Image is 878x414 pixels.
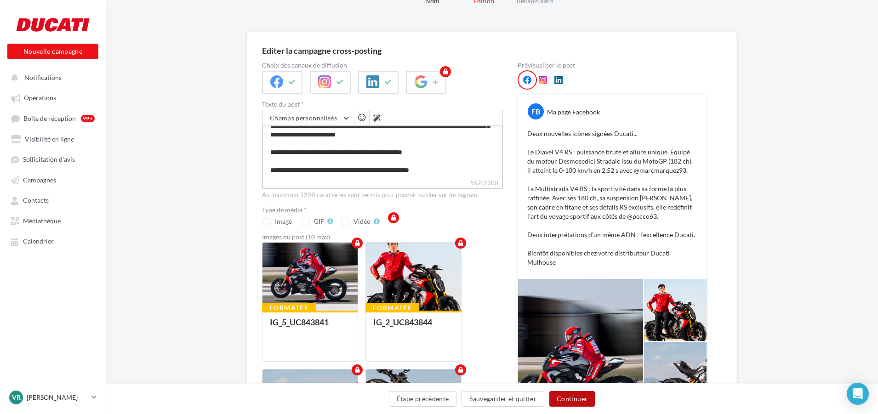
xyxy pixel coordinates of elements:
span: Campagnes [23,176,56,184]
button: Continuer [549,391,595,407]
span: Sollicitation d'avis [23,156,75,164]
div: Au maximum 2200 caractères sont permis pour pouvoir publier sur Instagram [262,191,503,199]
button: Sauvegarder et quitter [462,391,544,407]
div: Open Intercom Messenger [847,383,869,405]
div: Editer la campagne cross-posting [262,46,382,55]
button: Notifications [6,69,97,85]
a: Visibilité en ligne [6,130,100,147]
div: IG_2_UC843844 [373,317,432,327]
a: Vr [PERSON_NAME] [7,389,98,406]
div: Images du post (10 max) [262,234,503,240]
span: Boîte de réception [23,114,76,122]
a: Calendrier [6,233,100,249]
span: Calendrier [23,238,54,245]
a: Campagnes [6,171,100,188]
span: Champs personnalisés [270,114,337,122]
div: Ma page Facebook [547,108,600,117]
button: Champs personnalisés [262,110,354,126]
label: 552/2200 [262,178,503,189]
span: Contacts [23,197,49,204]
span: Visibilité en ligne [25,135,74,143]
a: Contacts [6,192,100,208]
button: Nouvelle campagne [7,44,98,59]
a: Opérations [6,89,100,106]
span: Médiathèque [23,217,61,225]
p: [PERSON_NAME] [27,393,88,402]
div: Formatée [262,303,316,313]
div: Formatée [365,303,419,313]
div: FB [528,103,544,119]
div: IG_5_UC843841 [270,317,329,327]
p: Deux nouvelles icônes signées Ducati... Le Diavel V4 RS : puissance brute et allure unique. Équip... [527,129,697,267]
div: 99+ [81,115,95,122]
a: Médiathèque [6,212,100,229]
span: Opérations [24,94,56,102]
span: Notifications [24,74,62,81]
label: Type de média * [262,207,503,213]
label: Choix des canaux de diffusion [262,62,503,68]
span: Vr [12,393,21,402]
label: Texte du post * [262,101,503,108]
button: Étape précédente [389,391,457,407]
a: Sollicitation d'avis [6,151,100,167]
div: Prévisualiser le post [518,62,707,68]
a: Boîte de réception99+ [6,110,100,127]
